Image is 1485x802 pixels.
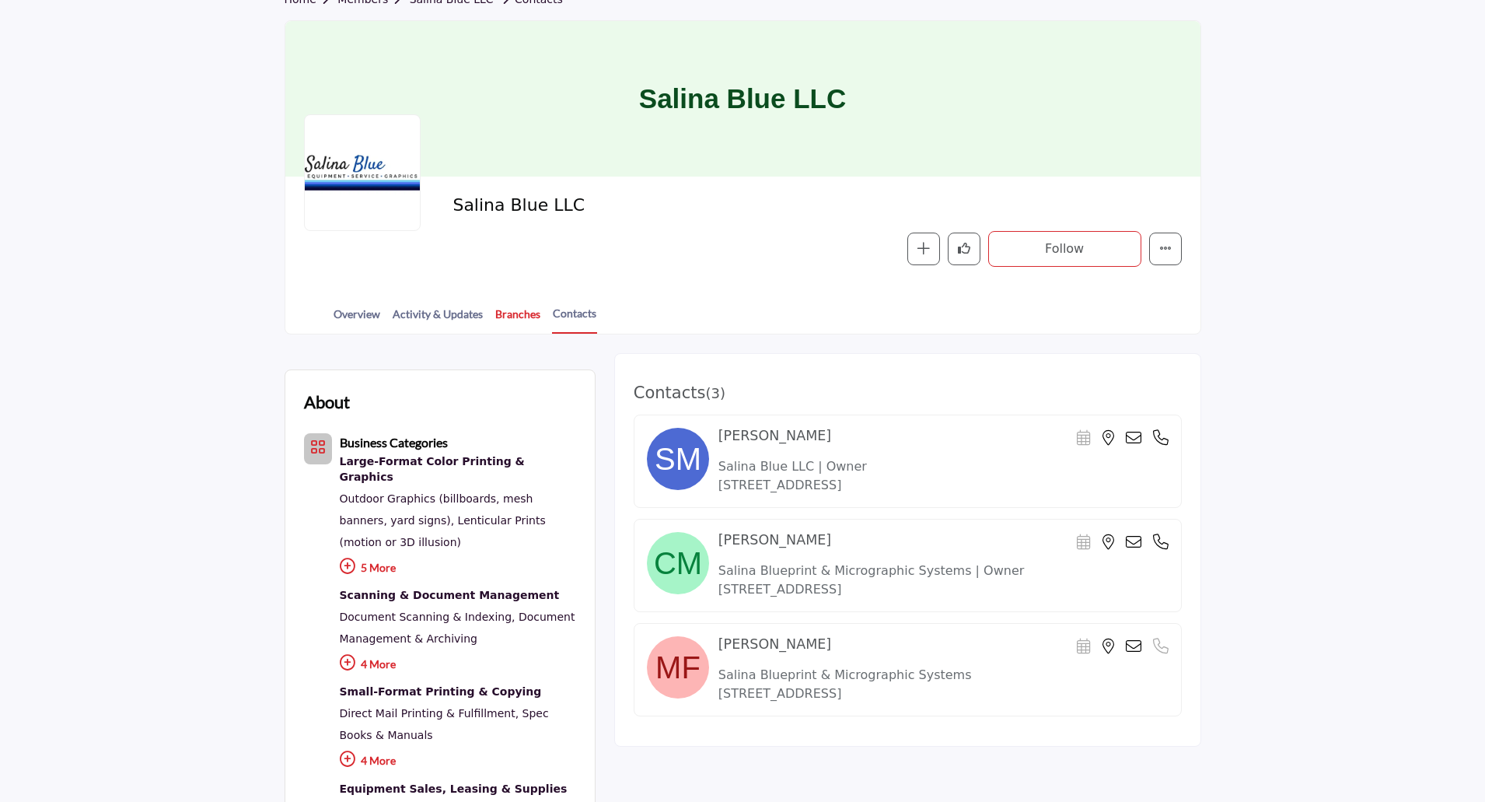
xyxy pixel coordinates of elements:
span: 3 [711,385,719,401]
img: image [647,636,709,699]
a: Contacts [552,305,597,334]
a: Lenticular Prints (motion or 3D illusion) [340,514,546,548]
div: Digital conversion, archiving, indexing, secure storage, and streamlined document retrieval solut... [340,586,576,606]
div: Banners, posters, vehicle wraps, and presentation graphics. [340,452,576,487]
a: Equipment Sales, Leasing & Supplies [340,779,576,800]
a: Large-Format Color Printing & Graphics [340,452,576,487]
a: Scanning & Document Management [340,586,576,606]
a: Outdoor Graphics (billboards, mesh banners, yard signs), [340,492,533,527]
a: Branches [494,306,541,333]
div: Equipment sales, leasing, service, and resale of plotters, scanners, printers. [340,779,576,800]
h4: [PERSON_NAME] [718,428,831,444]
a: Document Management & Archiving [340,611,575,645]
img: image [647,428,709,490]
a: Document Scanning & Indexing, [340,611,515,623]
p: Salina Blue LLC | Owner [718,457,1169,476]
img: image [647,532,709,594]
p: [STREET_ADDRESS] [718,476,1169,495]
h4: [PERSON_NAME] [718,532,831,548]
h2: Salina Blue LLC [452,195,880,215]
button: Follow [988,231,1141,267]
a: Overview [333,306,381,333]
a: Direct Mail Printing & Fulfillment, [340,707,519,720]
p: [STREET_ADDRESS] [718,580,1169,599]
p: 4 More [340,746,576,779]
a: Small-Format Printing & Copying [340,682,576,702]
div: Professional printing for black and white and color document printing of flyers, spec books, busi... [340,682,576,702]
span: ( ) [705,385,725,401]
h2: About [304,389,350,415]
p: Salina Blueprint & Micrographic Systems | Owner [718,562,1169,580]
p: 5 More [340,553,576,587]
button: More details [1149,233,1182,265]
a: Spec Books & Manuals [340,707,549,741]
h1: Salina Blue LLC [639,21,846,177]
button: Category Icon [304,433,332,464]
p: Salina Blueprint & Micrographic Systems [718,666,1169,685]
a: Business Categories [340,437,448,450]
p: 4 More [340,650,576,683]
a: Activity & Updates [392,306,484,333]
button: Like [948,233,980,265]
b: Business Categories [340,435,448,450]
p: [STREET_ADDRESS] [718,685,1169,703]
h3: Contacts [634,383,725,403]
h4: [PERSON_NAME] [718,636,831,653]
